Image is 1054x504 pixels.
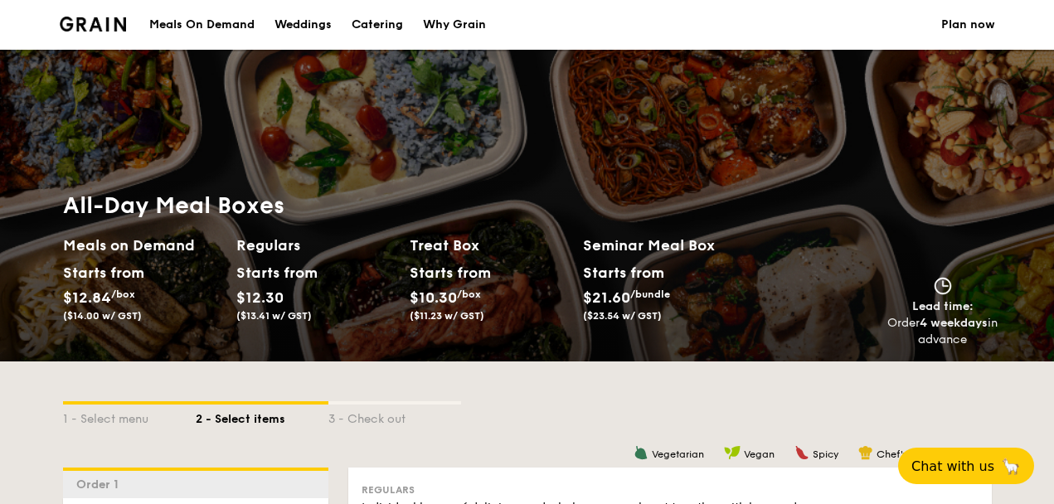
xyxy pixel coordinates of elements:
span: 🦙 [1001,457,1021,476]
span: Order 1 [76,477,125,492]
span: ($14.00 w/ GST) [63,310,142,322]
img: Grain [60,17,127,31]
span: /box [111,288,135,300]
img: icon-vegan.f8ff3823.svg [724,445,741,460]
span: Spicy [813,448,838,460]
span: Chat with us [911,458,994,474]
span: Lead time: [912,299,974,313]
span: $12.30 [236,288,284,307]
span: $10.30 [410,288,457,307]
div: Starts from [236,260,310,285]
a: Logotype [60,17,127,31]
strong: 4 weekdays [920,316,988,330]
div: 1 - Select menu [63,405,196,428]
h2: Treat Box [410,234,570,257]
img: icon-clock.2db775ea.svg [930,277,955,295]
div: Starts from [63,260,137,285]
span: ($23.54 w/ GST) [583,310,662,322]
span: /bundle [630,288,670,300]
span: /box [457,288,481,300]
span: Vegan [744,448,775,460]
h2: Regulars [236,234,396,257]
span: Regulars [362,484,415,496]
div: 2 - Select items [196,405,328,428]
div: Order in advance [887,315,998,348]
span: Vegetarian [652,448,704,460]
span: $12.84 [63,288,111,307]
img: icon-spicy.37a8142b.svg [794,445,809,460]
button: Chat with us🦙 [898,448,1034,484]
img: icon-chef-hat.a58ddaea.svg [858,445,873,460]
div: Starts from [583,260,663,285]
h2: Meals on Demand [63,234,223,257]
h2: Seminar Meal Box [583,234,756,257]
span: Chef's recommendation [877,448,992,460]
span: ($13.41 w/ GST) [236,310,312,322]
h1: All-Day Meal Boxes [63,191,756,220]
img: icon-vegetarian.fe4039eb.svg [634,445,648,460]
span: $21.60 [583,288,630,307]
div: 3 - Check out [328,405,461,428]
span: ($11.23 w/ GST) [410,310,484,322]
div: Starts from [410,260,483,285]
